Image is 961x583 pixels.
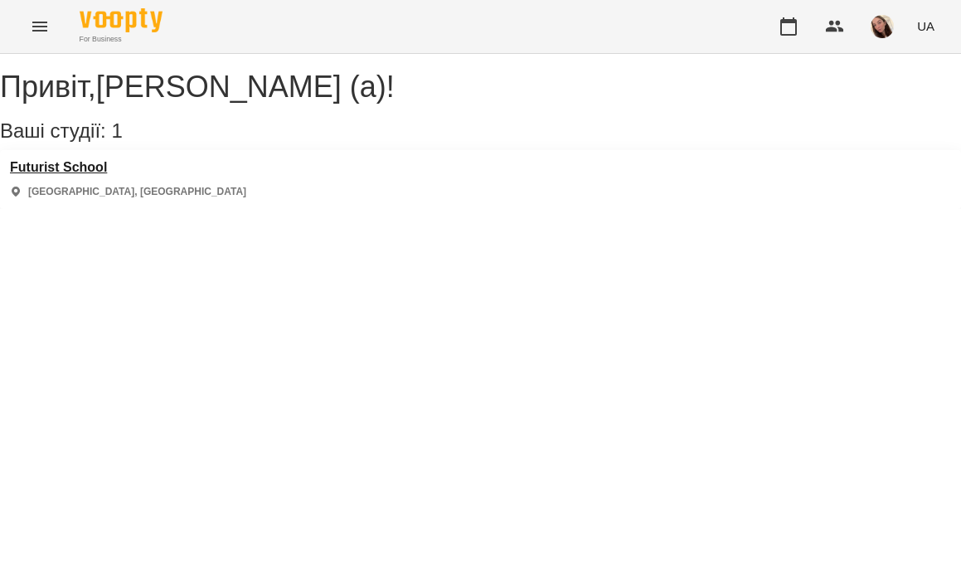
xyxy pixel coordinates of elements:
[80,34,163,45] span: For Business
[28,185,246,199] p: [GEOGRAPHIC_DATA], [GEOGRAPHIC_DATA]
[20,7,60,46] button: Menu
[871,15,894,38] img: 8e00ca0478d43912be51e9823101c125.jpg
[111,119,122,142] span: 1
[917,17,934,35] span: UA
[10,160,246,175] a: Futurist School
[910,11,941,41] button: UA
[80,8,163,32] img: Voopty Logo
